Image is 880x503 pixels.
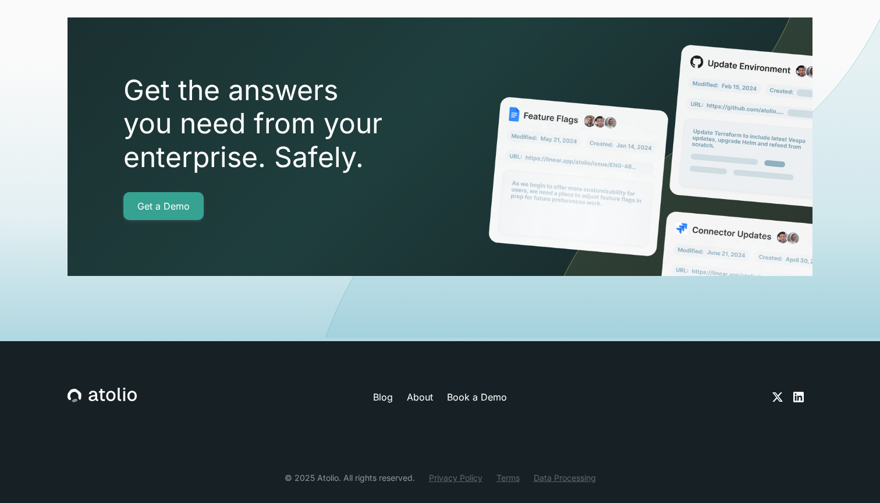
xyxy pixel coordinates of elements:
[123,192,204,220] a: Get a Demo
[123,73,449,174] h2: Get the answers you need from your enterprise. Safely.
[285,472,415,484] div: © 2025 Atolio. All rights reserved.
[447,390,507,404] a: Book a Demo
[429,472,482,484] a: Privacy Policy
[373,390,393,404] a: Blog
[534,472,596,484] a: Data Processing
[496,472,520,484] a: Terms
[407,390,433,404] a: About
